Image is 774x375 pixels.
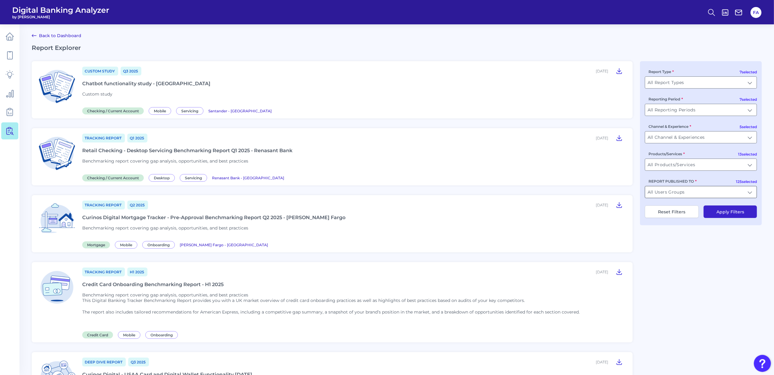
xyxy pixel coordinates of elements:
a: Servicing [180,175,210,180]
a: Q2 2025 [127,201,148,209]
button: Apply Filters [704,205,757,218]
a: Onboarding [145,332,180,338]
span: Custom study [82,91,112,97]
span: Digital Banking Analyzer [12,5,109,15]
a: Tracking Report [82,201,125,209]
div: [DATE] [596,136,608,140]
label: REPORT PUBLISHED TO [649,179,697,184]
span: Credit Card [82,331,113,338]
span: Mortgage [82,241,110,248]
img: Checking / Current Account [37,66,77,107]
div: [DATE] [596,360,608,364]
label: Channel & Experience [649,124,691,129]
span: Onboarding [142,241,175,249]
a: Santander - [GEOGRAPHIC_DATA] [208,108,272,114]
span: Checking / Current Account [82,174,144,181]
button: FA [751,7,762,18]
a: Mobile [118,332,143,338]
a: [PERSON_NAME] Fargo - [GEOGRAPHIC_DATA] [180,242,268,247]
a: Q3 2025 [121,67,141,75]
p: This Digital Banking Tracker Benchmarking Report provides you with a UK market overview of credit... [82,298,580,303]
a: Q1 2025 [127,134,147,142]
span: Benchmarking report covering gap analysis, opportunities, and best practices [82,158,248,164]
label: Report Type [649,69,674,74]
a: Tracking Report [82,134,125,142]
img: Mortgage [37,200,77,241]
a: Custom Study [82,67,118,75]
button: Curinos Digital - USAA Card and Digital Wallet Functionality August 2025 [613,357,625,367]
button: Open Resource Center [754,355,771,372]
a: Credit Card [82,332,115,338]
a: Mobile [115,242,140,247]
a: Checking / Current Account [82,108,146,114]
span: Desktop [149,174,175,182]
img: Checking / Current Account [37,133,77,174]
p: The report also includes tailored recommendations for American Express, including a competitive g... [82,309,580,315]
button: Credit Card Onboarding Benchmarking Report - H1 2025 [613,267,625,277]
span: Checking / Current Account [82,107,144,114]
a: H1 2025 [127,268,147,276]
div: Chatbot functionality study - [GEOGRAPHIC_DATA] [82,81,210,86]
a: Onboarding [142,242,177,247]
a: Q3 2025 [128,358,149,366]
span: Benchmarking report covering gap analysis, opportunities, and best practices [82,225,248,231]
span: Mobile [115,241,137,249]
span: Santander - [GEOGRAPHIC_DATA] [208,109,272,113]
span: Servicing [176,107,203,115]
span: by [PERSON_NAME] [12,15,109,19]
span: Servicing [180,174,207,182]
button: Chatbot functionality study - Santander [613,66,625,76]
label: Reporting Period [649,97,683,101]
a: Deep Dive Report [82,358,126,366]
a: Checking / Current Account [82,175,146,180]
div: Retail Checking - Desktop Servicing Benchmarking Report Q1 2025 - Renasant Bank [82,148,292,153]
div: [DATE] [596,69,608,73]
span: Renasant Bank - [GEOGRAPHIC_DATA] [212,176,284,180]
button: Reset Filters [645,205,699,218]
span: Onboarding [145,331,178,339]
a: Servicing [176,108,206,114]
a: Renasant Bank - [GEOGRAPHIC_DATA] [212,175,284,180]
h2: Report Explorer [32,44,762,51]
a: Desktop [149,175,177,180]
button: Curinos Digital Mortgage Tracker - Pre-Approval Benchmarking Report Q2 2025 - Wells Fargo [613,200,625,210]
span: [PERSON_NAME] Fargo - [GEOGRAPHIC_DATA] [180,243,268,247]
a: Back to Dashboard [32,32,81,39]
span: Mobile [118,331,140,339]
span: Mobile [149,107,171,115]
a: Mobile [149,108,174,114]
div: [DATE] [596,203,608,207]
div: Curinos Digital Mortgage Tracker - Pre-Approval Benchmarking Report Q2 2025 - [PERSON_NAME] Fargo [82,215,345,220]
button: Retail Checking - Desktop Servicing Benchmarking Report Q1 2025 - Renasant Bank [613,133,625,143]
a: Mortgage [82,242,112,247]
div: [DATE] [596,270,608,274]
span: Benchmarking report covering gap analysis, opportunities, and best practices [82,292,248,298]
img: Credit Card [37,267,77,308]
div: Credit Card Onboarding Benchmarking Report - H1 2025 [82,282,224,287]
a: Tracking Report [82,268,125,276]
label: Products/Services [649,152,685,156]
